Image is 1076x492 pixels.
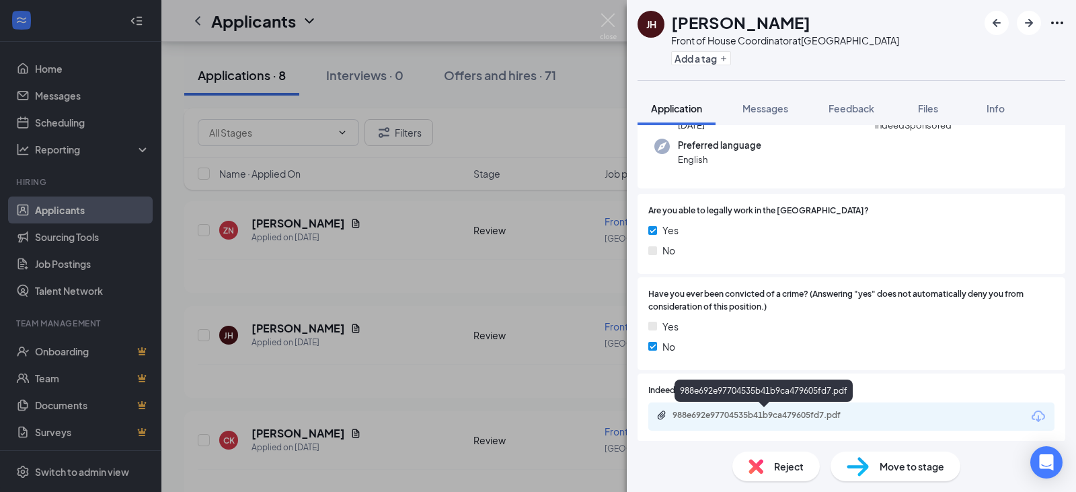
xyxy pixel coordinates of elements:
div: JH [646,17,656,31]
span: Info [987,102,1005,114]
a: Paperclip988e692e97704535b41b9ca479605fd7.pdf [656,410,874,423]
svg: Ellipses [1049,15,1065,31]
svg: Plus [720,55,728,63]
span: Feedback [829,102,874,114]
button: ArrowRight [1017,11,1041,35]
h1: [PERSON_NAME] [671,11,810,34]
svg: ArrowRight [1021,15,1037,31]
span: Application [651,102,702,114]
span: No [662,243,675,258]
span: Files [918,102,938,114]
span: Preferred language [678,139,761,152]
span: Reject [774,459,804,474]
span: Indeed Resume [648,384,707,397]
div: Open Intercom Messenger [1030,446,1063,479]
span: Messages [742,102,788,114]
span: Yes [662,319,679,334]
span: Move to stage [880,459,944,474]
svg: Download [1030,409,1046,425]
button: ArrowLeftNew [985,11,1009,35]
button: PlusAdd a tag [671,51,731,65]
div: 988e692e97704535b41b9ca479605fd7.pdf [675,380,853,402]
span: Yes [662,223,679,238]
span: No [662,339,675,354]
span: [DATE] [678,118,733,132]
div: 988e692e97704535b41b9ca479605fd7.pdf [672,410,861,421]
span: IndeedSponsored [875,118,952,132]
span: Have you ever been convicted of a crime? (Answering "yes" does not automatically deny you from co... [648,288,1054,314]
div: Front of House Coordinator at [GEOGRAPHIC_DATA] [671,34,899,47]
svg: Paperclip [656,410,667,421]
span: Are you able to legally work in the [GEOGRAPHIC_DATA]? [648,205,869,217]
span: English [678,153,761,166]
svg: ArrowLeftNew [989,15,1005,31]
